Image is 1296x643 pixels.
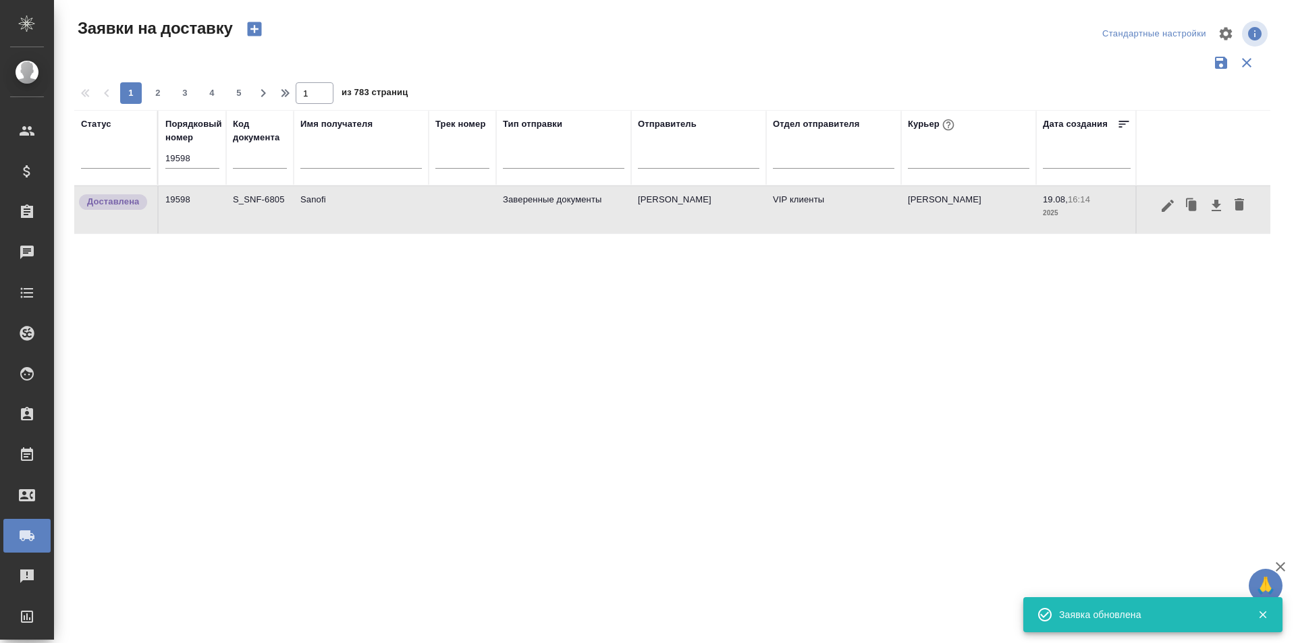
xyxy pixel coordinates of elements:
td: Sanofi [294,186,429,233]
td: [PERSON_NAME] [631,186,766,233]
div: Документы доставлены, фактическая дата доставки проставиться автоматически [78,193,151,211]
div: Отправитель [638,117,697,131]
p: Доставлена [87,195,139,208]
button: Скачать [1205,193,1228,219]
p: 2025 [1043,206,1131,220]
td: S_SNF-6805 [226,186,294,233]
button: Создать [238,18,271,40]
td: 19598 [159,186,226,233]
div: Статус [81,117,111,131]
div: Код документа [233,117,287,144]
button: Клонировать [1179,193,1205,219]
span: 5 [228,86,250,100]
span: из 783 страниц [342,84,408,104]
span: Посмотреть информацию [1242,21,1270,47]
div: Трек номер [435,117,486,131]
span: 3 [174,86,196,100]
td: Заверенные документы [496,186,631,233]
div: split button [1099,24,1210,45]
button: 3 [174,82,196,104]
p: 19.08, [1043,194,1068,204]
p: 16:14 [1068,194,1090,204]
button: Удалить [1228,193,1251,219]
div: Курьер [908,116,957,134]
button: 🙏 [1249,569,1282,603]
button: Сбросить фильтры [1234,50,1260,76]
button: 2 [147,82,169,104]
span: 4 [201,86,223,100]
button: При выборе курьера статус заявки автоматически поменяется на «Принята» [940,116,957,134]
div: Имя получателя [300,117,373,131]
span: Заявки на доставку [74,18,233,39]
span: Настроить таблицу [1210,18,1242,50]
button: Закрыть [1249,609,1276,621]
button: 4 [201,82,223,104]
div: Отдел отправителя [773,117,859,131]
span: 2 [147,86,169,100]
td: VIP клиенты [766,186,901,233]
div: Тип отправки [503,117,562,131]
td: [PERSON_NAME] [901,186,1036,233]
div: Порядковый номер [165,117,222,144]
div: Заявка обновлена [1059,608,1237,621]
div: Дата создания [1043,117,1108,131]
button: 5 [228,82,250,104]
span: 🙏 [1254,571,1277,600]
button: Сохранить фильтры [1208,50,1234,76]
button: Редактировать [1156,193,1179,219]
